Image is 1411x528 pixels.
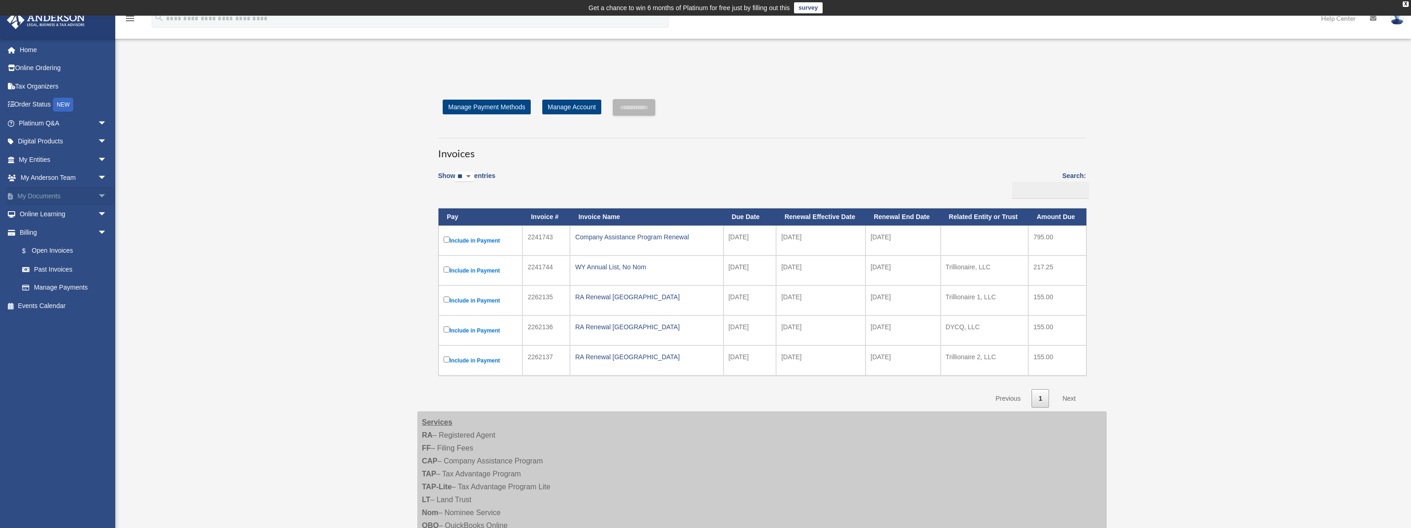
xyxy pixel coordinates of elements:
[989,389,1027,408] a: Previous
[941,208,1029,225] th: Related Entity or Trust: activate to sort column ascending
[98,223,116,242] span: arrow_drop_down
[866,225,941,255] td: [DATE]
[941,255,1029,285] td: Trillionaire, LLC
[723,315,777,345] td: [DATE]
[6,187,121,205] a: My Documentsarrow_drop_down
[444,356,450,362] input: Include in Payment
[422,470,436,478] strong: TAP
[422,431,433,439] strong: RA
[776,225,866,255] td: [DATE]
[125,13,136,24] i: menu
[1032,389,1049,408] a: 1
[444,267,450,273] input: Include in Payment
[575,261,718,273] div: WY Annual List, No Nom
[6,297,121,315] a: Events Calendar
[6,114,121,132] a: Platinum Q&Aarrow_drop_down
[13,242,112,261] a: $Open Invoices
[575,350,718,363] div: RA Renewal [GEOGRAPHIC_DATA]
[776,315,866,345] td: [DATE]
[455,172,474,182] select: Showentries
[422,509,439,516] strong: Nom
[1028,225,1086,255] td: 795.00
[6,59,121,77] a: Online Ordering
[941,345,1029,375] td: Trillionaire 2, LLC
[575,231,718,243] div: Company Assistance Program Renewal
[866,315,941,345] td: [DATE]
[438,138,1086,161] h3: Invoices
[776,208,866,225] th: Renewal Effective Date: activate to sort column ascending
[522,208,570,225] th: Invoice #: activate to sort column ascending
[98,150,116,169] span: arrow_drop_down
[723,345,777,375] td: [DATE]
[866,345,941,375] td: [DATE]
[6,77,121,95] a: Tax Organizers
[1009,170,1086,199] label: Search:
[422,483,452,491] strong: TAP-Lite
[6,41,121,59] a: Home
[522,225,570,255] td: 2241743
[941,285,1029,315] td: Trillionaire 1, LLC
[444,325,517,336] label: Include in Payment
[6,205,121,224] a: Online Learningarrow_drop_down
[1403,1,1409,7] div: close
[444,235,517,246] label: Include in Payment
[1028,255,1086,285] td: 217.25
[588,2,790,13] div: Get a chance to win 6 months of Platinum for free just by filling out this
[444,326,450,332] input: Include in Payment
[723,208,777,225] th: Due Date: activate to sort column ascending
[866,285,941,315] td: [DATE]
[1028,285,1086,315] td: 155.00
[13,260,116,279] a: Past Invoices
[522,255,570,285] td: 2241744
[575,291,718,303] div: RA Renewal [GEOGRAPHIC_DATA]
[98,187,116,206] span: arrow_drop_down
[1055,389,1083,408] a: Next
[1028,208,1086,225] th: Amount Due: activate to sort column ascending
[6,132,121,151] a: Digital Productsarrow_drop_down
[98,169,116,188] span: arrow_drop_down
[27,245,32,257] span: $
[444,297,450,303] input: Include in Payment
[422,418,452,426] strong: Services
[723,285,777,315] td: [DATE]
[776,345,866,375] td: [DATE]
[866,208,941,225] th: Renewal End Date: activate to sort column ascending
[776,285,866,315] td: [DATE]
[522,285,570,315] td: 2262135
[125,16,136,24] a: menu
[1028,345,1086,375] td: 155.00
[98,114,116,133] span: arrow_drop_down
[6,150,121,169] a: My Entitiesarrow_drop_down
[4,11,88,29] img: Anderson Advisors Platinum Portal
[422,496,430,504] strong: LT
[776,255,866,285] td: [DATE]
[444,355,517,366] label: Include in Payment
[443,100,531,114] a: Manage Payment Methods
[575,320,718,333] div: RA Renewal [GEOGRAPHIC_DATA]
[438,170,495,191] label: Show entries
[444,237,450,243] input: Include in Payment
[98,205,116,224] span: arrow_drop_down
[542,100,601,114] a: Manage Account
[866,255,941,285] td: [DATE]
[1028,315,1086,345] td: 155.00
[439,208,522,225] th: Pay: activate to sort column descending
[6,169,121,187] a: My Anderson Teamarrow_drop_down
[444,295,517,306] label: Include in Payment
[422,444,431,452] strong: FF
[6,223,116,242] a: Billingarrow_drop_down
[570,208,723,225] th: Invoice Name: activate to sort column ascending
[1390,12,1404,25] img: User Pic
[98,132,116,151] span: arrow_drop_down
[723,225,777,255] td: [DATE]
[53,98,73,112] div: NEW
[1012,182,1089,199] input: Search:
[422,457,438,465] strong: CAP
[794,2,823,13] a: survey
[444,265,517,276] label: Include in Payment
[522,345,570,375] td: 2262137
[723,255,777,285] td: [DATE]
[154,12,164,23] i: search
[941,315,1029,345] td: DYCQ, LLC
[13,279,116,297] a: Manage Payments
